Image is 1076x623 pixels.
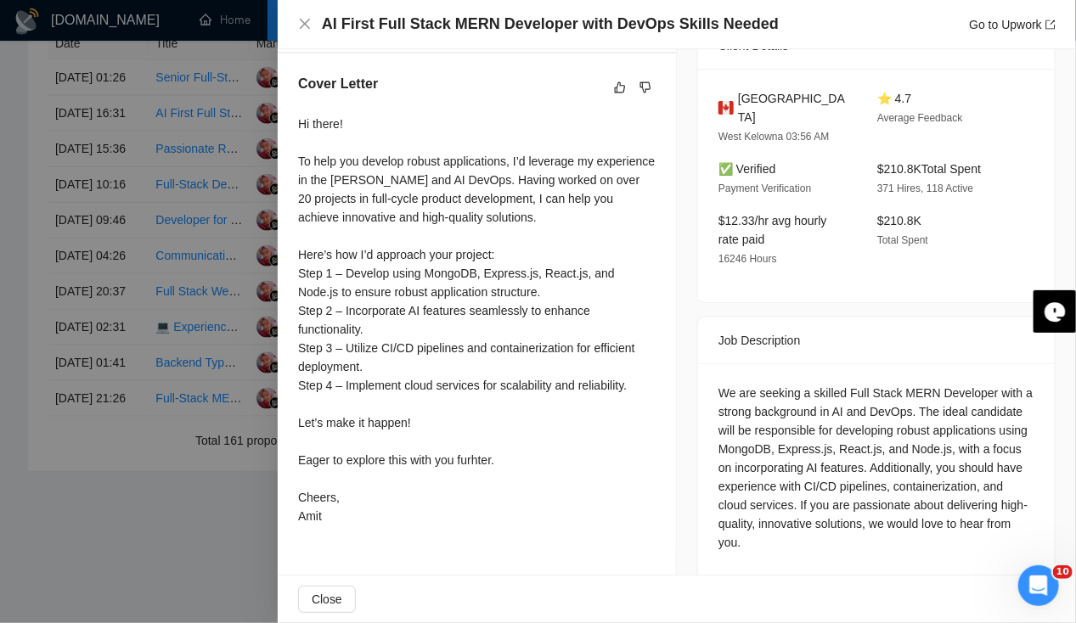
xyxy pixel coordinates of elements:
[877,182,973,194] span: 371 Hires, 118 Active
[718,214,827,246] span: $12.33/hr avg hourly rate paid
[322,14,779,35] h4: AI First Full Stack MERN Developer with DevOps Skills Needed
[877,162,981,176] span: $210.8K Total Spent
[718,317,1034,363] div: Job Description
[969,18,1056,31] a: Go to Upworkexport
[610,77,630,98] button: like
[298,586,356,613] button: Close
[718,98,734,117] img: 🇨🇦
[718,162,776,176] span: ✅ Verified
[877,92,911,105] span: ⭐ 4.7
[877,214,921,227] span: $210.8K
[1045,20,1056,30] span: export
[639,81,651,94] span: dislike
[738,89,850,126] span: [GEOGRAPHIC_DATA]
[635,77,656,98] button: dislike
[718,384,1034,552] div: We are seeking a skilled Full Stack MERN Developer with a strong background in AI and DevOps. The...
[298,17,312,31] span: close
[1018,565,1059,606] iframe: Intercom live chat
[298,115,656,525] div: Hi there! To help you develop robust applications, I’d leverage my experience in the [PERSON_NAME...
[298,74,378,94] h5: Cover Letter
[718,182,811,194] span: Payment Verification
[298,17,312,31] button: Close
[614,81,626,94] span: like
[312,590,342,609] span: Close
[877,234,928,246] span: Total Spent
[718,131,830,143] span: West Kelowna 03:56 AM
[1053,565,1073,579] span: 10
[718,253,777,265] span: 16246 Hours
[877,112,963,124] span: Average Feedback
